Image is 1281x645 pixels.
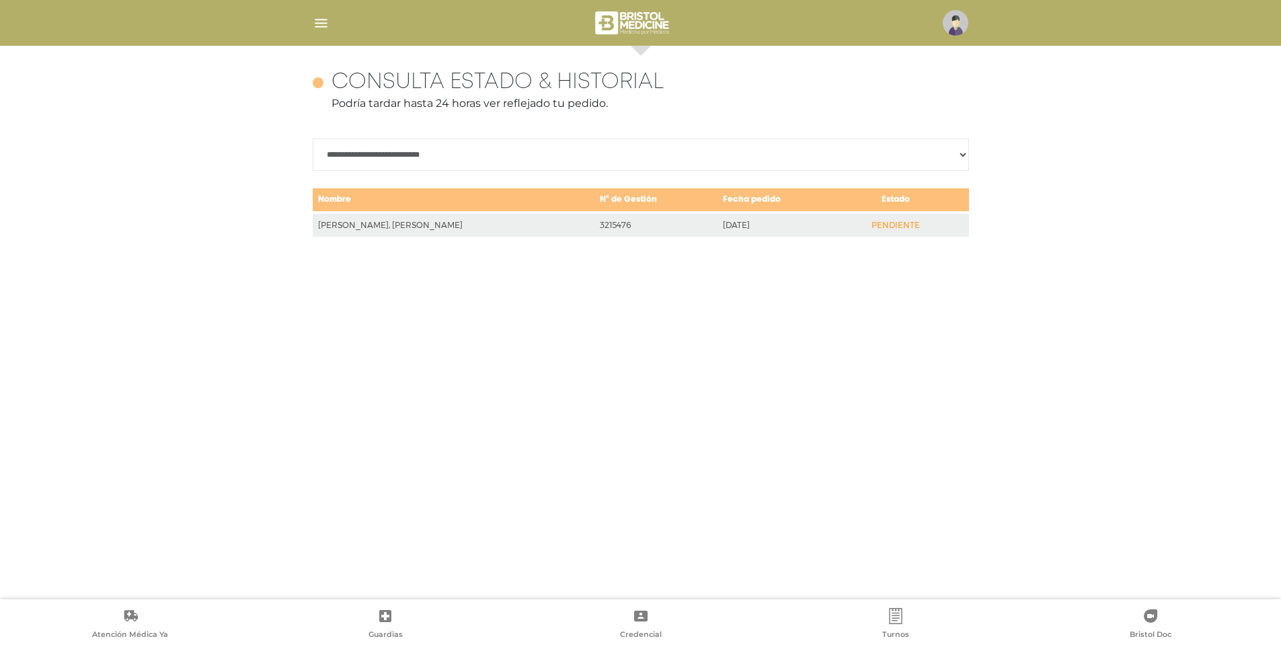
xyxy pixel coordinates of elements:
[313,213,594,237] td: [PERSON_NAME], [PERSON_NAME]
[258,608,512,642] a: Guardias
[594,213,717,237] td: 3215476
[1023,608,1278,642] a: Bristol Doc
[620,630,662,642] span: Credencial
[313,188,594,213] td: Nombre
[313,15,329,32] img: Cober_menu-lines-white.svg
[332,70,664,96] h4: Consulta estado & historial
[943,10,968,36] img: profile-placeholder.svg
[717,213,842,237] td: [DATE]
[594,188,717,213] td: N° de Gestión
[717,188,842,213] td: Fecha pedido
[368,630,403,642] span: Guardias
[3,608,258,642] a: Atención Médica Ya
[593,7,673,39] img: bristol-medicine-blanco.png
[92,630,168,642] span: Atención Médica Ya
[768,608,1023,642] a: Turnos
[313,96,969,112] p: Podría tardar hasta 24 horas ver reflejado tu pedido.
[842,213,949,237] td: PENDIENTE
[513,608,768,642] a: Credencial
[882,630,909,642] span: Turnos
[1130,630,1171,642] span: Bristol Doc
[842,188,949,213] td: Estado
